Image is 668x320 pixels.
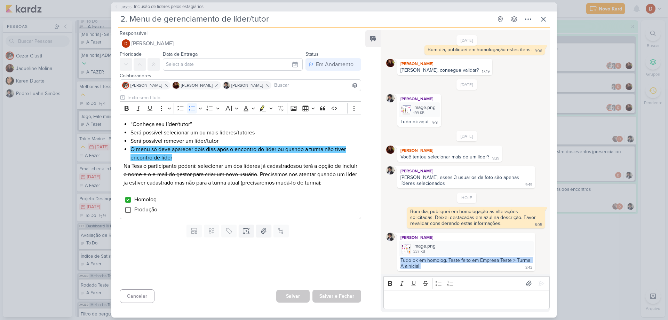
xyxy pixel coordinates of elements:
[386,166,395,174] img: Pedro Luahn Simões
[400,67,479,73] div: [PERSON_NAME], consegue validar?
[124,162,357,187] p: Na Tess o participante poderá: selecionar um dos líderes já cadastrados . Precisamos nos atentar ...
[120,289,154,303] button: Cancelar
[535,48,542,54] div: 9:06
[231,82,263,88] span: [PERSON_NAME]
[400,119,428,125] div: Tudo ok aqui
[535,222,542,228] div: 8:05
[492,156,499,161] div: 9:29
[410,209,537,226] div: Bom dia, publiquei em homologação as alterações solicitadas. Deixei destacadas em azul na descriç...
[120,37,361,50] button: [PERSON_NAME]
[401,244,411,253] img: zLPaKbeeMTHpaOzbMVPKCdBElYyeuLmgHJKtnfne.png
[525,182,532,188] div: 9:49
[386,59,395,67] img: Jaqueline Molina
[413,242,436,250] div: image.png
[130,120,357,128] li: “Conheça seu líder/tutor”
[163,58,303,71] input: Select a date
[386,94,395,102] img: Pedro Luahn Simões
[122,39,130,48] img: Davi Elias Teixeira
[399,95,440,102] div: [PERSON_NAME]
[399,167,534,174] div: [PERSON_NAME]
[400,154,489,160] div: Você tentou selecionar mais de um lider?
[124,163,357,178] s: ou terá a opção de incluir o nome e o e-mail do gestor para criar um novo usuário
[383,276,550,290] div: Editor toolbar
[120,51,142,57] label: Prioridade
[181,82,213,88] span: [PERSON_NAME]
[132,39,174,48] span: [PERSON_NAME]
[130,137,357,145] li: Será possível remover um líder/tutor
[273,81,359,89] input: Buscar
[120,30,148,36] label: Responsável
[399,60,491,67] div: [PERSON_NAME]
[386,233,395,241] img: Pedro Luahn Simões
[122,82,129,89] img: Cezar Giusti
[386,146,395,154] img: Jaqueline Molina
[305,58,361,71] button: Em Andamento
[125,94,361,101] input: Texto sem título
[134,196,157,203] span: Homolog
[401,105,411,115] img: hd3WxYphPKLMfs1SYbLFu9BDGwFer8dM6z0BGo6x.png
[428,47,532,53] div: Bom dia, publiquei em homologação estes itens.
[413,104,436,111] div: image.png
[316,60,353,69] div: Em Andamento
[413,249,436,255] div: 337 KB
[173,82,180,89] img: Jaqueline Molina
[399,234,534,241] div: [PERSON_NAME]
[400,174,520,186] div: [PERSON_NAME], esses 3 usuarios da foto são apenas líderes selecionados
[399,241,534,256] div: image.png
[120,72,361,79] div: Colaboradores
[383,290,550,309] div: Editor editing area: main
[413,110,436,116] div: 199 KB
[118,13,493,25] input: Kard Sem Título
[525,265,532,271] div: 8:43
[399,102,440,117] div: image.png
[130,146,346,161] mark: O menu só deve aparecer dois dias após o encontro do líder ou quando a turma não tiver encontro d...
[305,51,319,57] label: Status
[120,101,361,115] div: Editor toolbar
[120,115,361,219] div: Editor editing area: main
[399,147,501,154] div: [PERSON_NAME]
[130,82,162,88] span: [PERSON_NAME]
[482,69,490,75] div: 17:19
[130,128,357,137] li: Será possível selecionar um ou mais lideres/tutores
[432,120,438,126] div: 9:01
[134,206,157,213] span: Produção
[223,82,230,89] img: Pedro Luahn Simões
[163,51,198,57] label: Data de Entrega
[400,257,532,269] div: Tudo ok em homolog. Teste feito em Empresa Teste > Turma A ainicial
